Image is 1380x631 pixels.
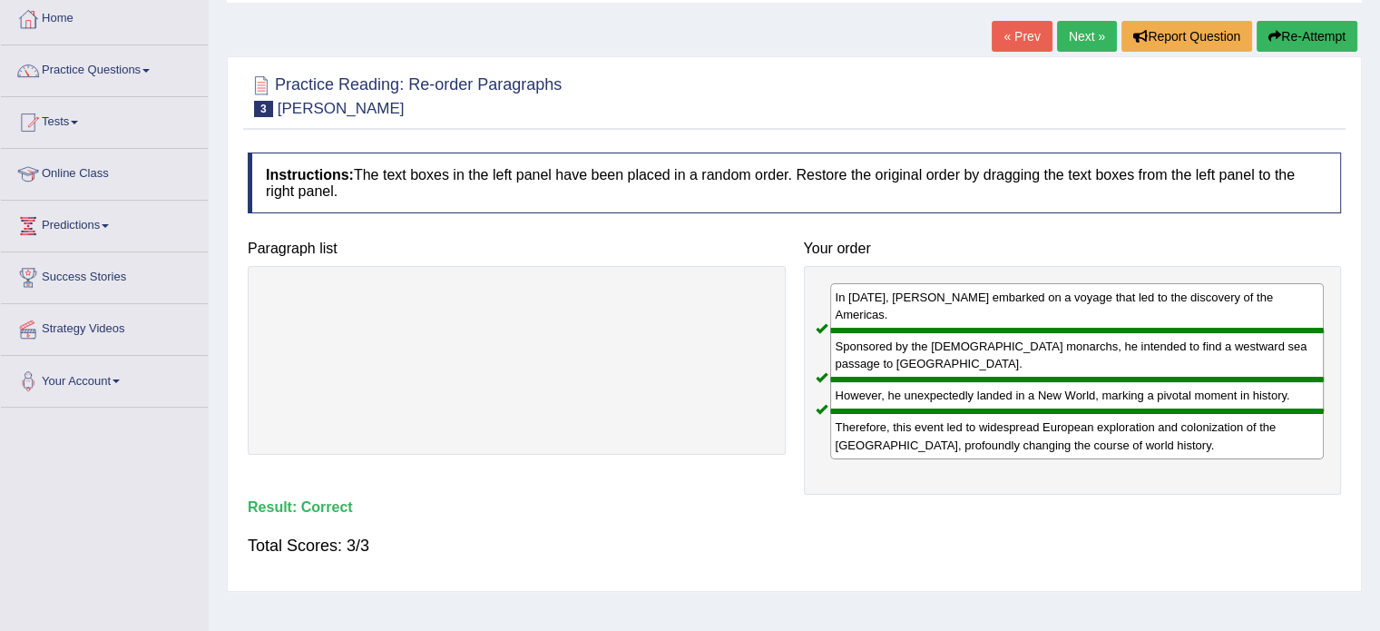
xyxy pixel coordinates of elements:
[992,21,1052,52] a: « Prev
[254,101,273,117] span: 3
[830,411,1325,458] div: Therefore, this event led to widespread European exploration and colonization of the [GEOGRAPHIC_...
[830,380,1325,411] div: However, he unexpectedly landed in a New World, marking a pivotal moment in history.
[1057,21,1117,52] a: Next »
[1,356,208,401] a: Your Account
[248,72,562,117] h2: Practice Reading: Re-order Paragraphs
[1121,21,1252,52] button: Report Question
[248,153,1341,213] h4: The text boxes in the left panel have been placed in a random order. Restore the original order b...
[248,499,1341,516] h4: Result:
[1,304,208,350] a: Strategy Videos
[830,330,1325,380] div: Sponsored by the [DEMOGRAPHIC_DATA] monarchs, he intended to find a westward sea passage to [GEOG...
[266,167,354,182] b: Instructions:
[248,241,786,257] h4: Paragraph list
[1,149,208,194] a: Online Class
[1,97,208,143] a: Tests
[1,45,208,91] a: Practice Questions
[1257,21,1357,52] button: Re-Attempt
[804,241,1342,257] h4: Your order
[248,524,1341,567] div: Total Scores: 3/3
[1,252,208,298] a: Success Stories
[1,201,208,246] a: Predictions
[278,100,405,117] small: [PERSON_NAME]
[830,283,1325,330] div: In [DATE], [PERSON_NAME] embarked on a voyage that led to the discovery of the Americas.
